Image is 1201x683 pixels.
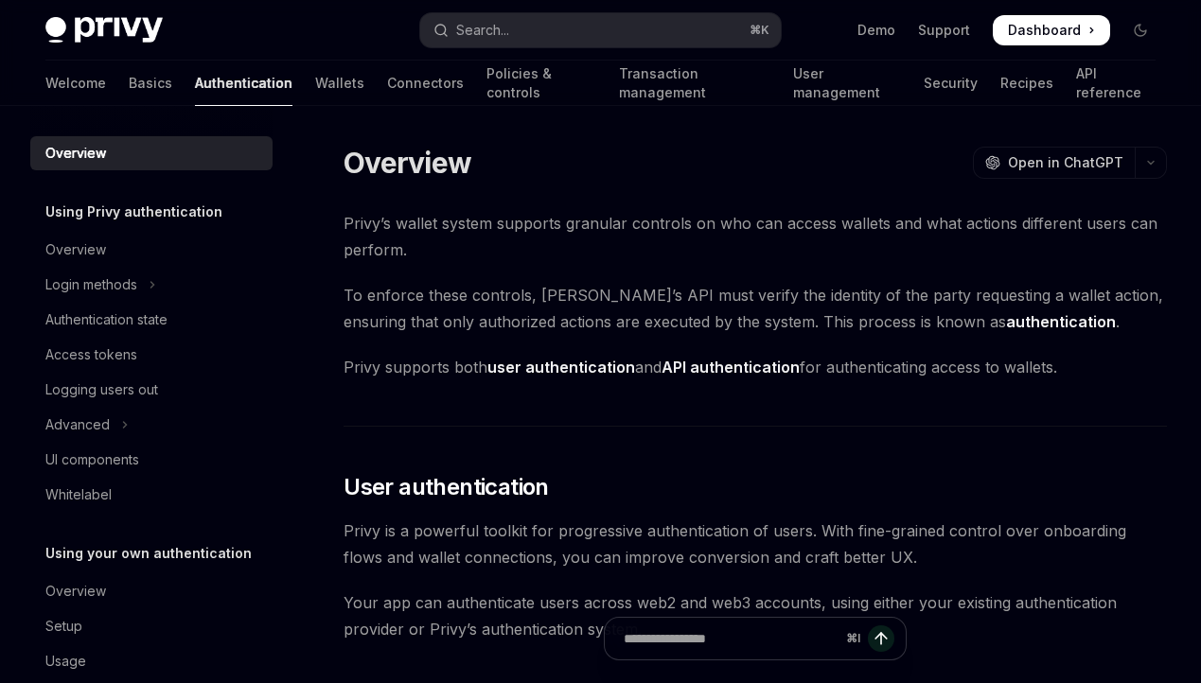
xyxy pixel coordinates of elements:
[1008,21,1081,40] span: Dashboard
[924,61,978,106] a: Security
[30,644,273,678] a: Usage
[45,17,163,44] img: dark logo
[45,378,158,401] div: Logging users out
[387,61,464,106] a: Connectors
[1008,153,1123,172] span: Open in ChatGPT
[30,478,273,512] a: Whitelabel
[30,268,273,302] button: Toggle Login methods section
[857,21,895,40] a: Demo
[45,650,86,673] div: Usage
[993,15,1110,45] a: Dashboard
[30,233,273,267] a: Overview
[45,542,252,565] h5: Using your own authentication
[973,147,1135,179] button: Open in ChatGPT
[45,142,106,165] div: Overview
[30,609,273,643] a: Setup
[793,61,901,106] a: User management
[344,354,1167,380] span: Privy supports both and for authenticating access to wallets.
[344,589,1167,642] span: Your app can authenticate users across web2 and web3 accounts, using either your existing authent...
[30,338,273,372] a: Access tokens
[619,61,770,106] a: Transaction management
[1006,312,1116,331] strong: authentication
[662,358,800,377] strong: API authentication
[45,308,168,331] div: Authentication state
[315,61,364,106] a: Wallets
[344,146,471,180] h1: Overview
[918,21,970,40] a: Support
[45,343,137,366] div: Access tokens
[868,625,894,652] button: Send message
[45,273,137,296] div: Login methods
[129,61,172,106] a: Basics
[1000,61,1053,106] a: Recipes
[344,517,1167,570] span: Privy is a powerful toolkit for progressive authentication of users. With fine-grained control ov...
[30,373,273,407] a: Logging users out
[30,408,273,442] button: Toggle Advanced section
[456,19,509,42] div: Search...
[750,23,769,38] span: ⌘ K
[45,413,110,436] div: Advanced
[344,282,1167,335] span: To enforce these controls, [PERSON_NAME]’s API must verify the identity of the party requesting a...
[195,61,292,106] a: Authentication
[45,201,222,223] h5: Using Privy authentication
[45,448,139,471] div: UI components
[624,618,839,659] input: Ask a question...
[45,615,82,638] div: Setup
[420,13,780,47] button: Open search
[1076,61,1156,106] a: API reference
[45,580,106,603] div: Overview
[486,61,596,106] a: Policies & controls
[30,136,273,170] a: Overview
[30,303,273,337] a: Authentication state
[45,483,112,506] div: Whitelabel
[45,238,106,261] div: Overview
[1125,15,1156,45] button: Toggle dark mode
[30,574,273,608] a: Overview
[45,61,106,106] a: Welcome
[344,210,1167,263] span: Privy’s wallet system supports granular controls on who can access wallets and what actions diffe...
[487,358,635,377] strong: user authentication
[30,443,273,477] a: UI components
[344,472,549,502] span: User authentication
